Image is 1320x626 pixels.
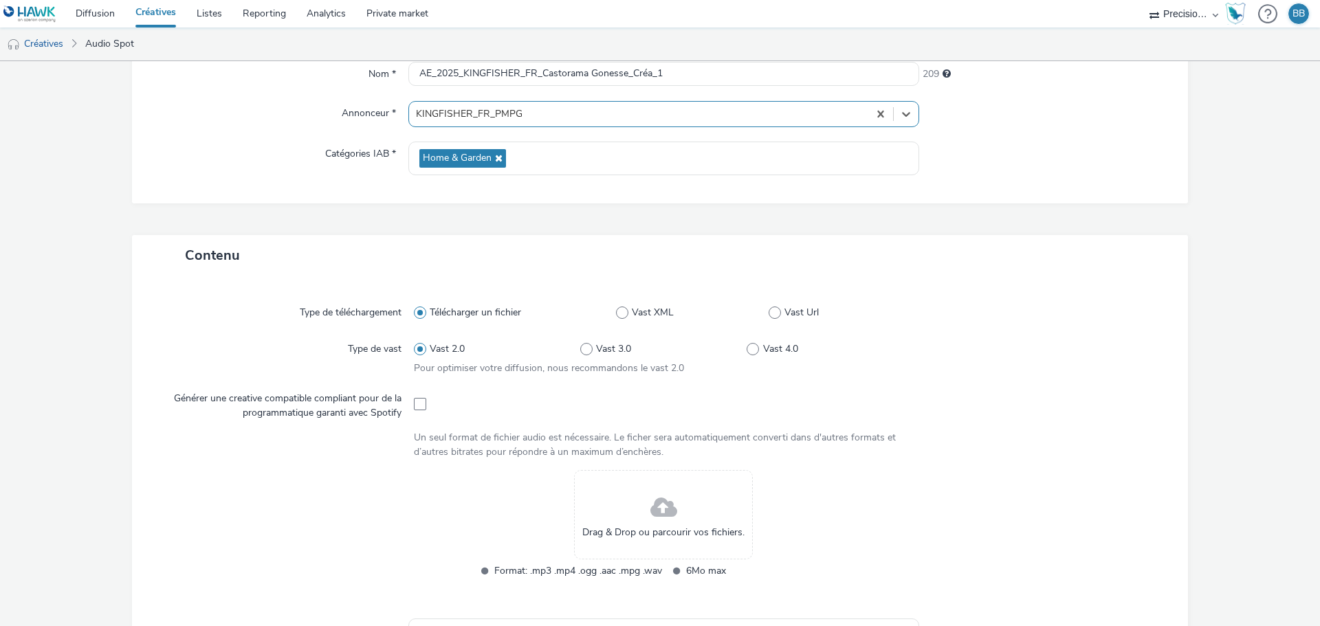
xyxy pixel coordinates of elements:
span: 6Mo max [686,563,854,579]
img: Hawk Academy [1225,3,1246,25]
div: 255 caractères maximum [943,67,951,81]
span: Home & Garden [423,153,492,164]
label: Générer une creative compatible compliant pour de la programmatique garanti avec Spotify [157,386,407,420]
span: Drag & Drop ou parcourir vos fichiers. [582,526,745,539]
span: Vast XML [632,306,674,320]
span: 209 [923,67,939,81]
div: BB [1292,3,1305,24]
img: audio [7,38,21,52]
label: Type de vast [342,337,407,356]
a: Audio Spot [78,27,141,60]
span: Contenu [185,246,240,265]
a: Hawk Academy [1225,3,1251,25]
span: Vast 2.0 [430,342,465,356]
span: Vast 3.0 [596,342,631,356]
img: undefined Logo [3,5,56,23]
label: Catégories IAB * [320,142,401,161]
span: Télécharger un fichier [430,306,521,320]
label: Type de téléchargement [294,300,407,320]
input: Nom [408,62,919,86]
span: Pour optimiser votre diffusion, nous recommandons le vast 2.0 [414,361,684,375]
label: Annonceur * [336,101,401,120]
span: Vast 4.0 [763,342,798,356]
label: Nom * [363,62,401,81]
div: Un seul format de fichier audio est nécessaire. Le ficher sera automatiquement converti dans d'au... [414,431,914,459]
span: Format: .mp3 .mp4 .ogg .aac .mpg .wav [494,563,662,579]
span: Vast Url [784,306,819,320]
